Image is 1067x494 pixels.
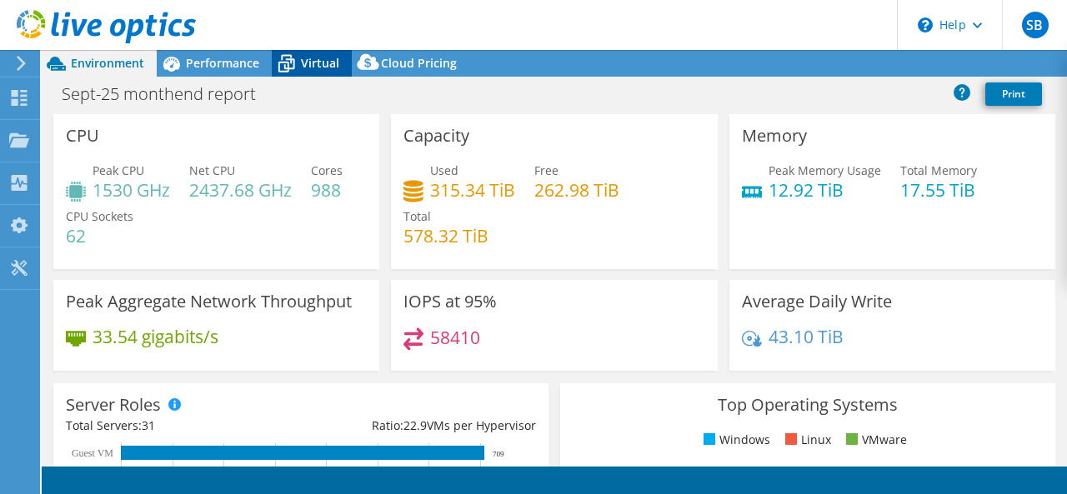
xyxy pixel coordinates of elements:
h3: Memory [742,127,807,145]
h3: IOPS at 95% [403,292,497,311]
span: 22.9 [403,417,427,433]
span: Performance [186,55,259,71]
h3: Peak Aggregate Network Throughput [66,292,352,311]
h4: 62 [66,227,133,245]
li: Windows [699,431,770,449]
span: Environment [71,55,144,71]
span: Net CPU [189,162,235,178]
a: Print [985,82,1042,106]
h4: 2437.68 GHz [189,181,292,199]
span: Total [403,208,431,224]
span: Cores [311,162,343,178]
span: Used [430,162,458,178]
h4: 315.34 TiB [430,181,515,199]
h4: 58410 [430,328,480,347]
span: Total Memory [900,162,977,178]
svg: \n [918,17,933,32]
span: CPU Sockets [66,208,133,224]
span: SB [1022,12,1049,38]
text: Guest VM [72,447,113,459]
text: 709 [493,450,504,458]
span: Virtual [301,55,339,71]
span: Peak Memory Usage [769,162,881,178]
h3: Average Daily Write [742,292,892,311]
h4: 33.54 gigabits/s [93,327,218,346]
li: VMware [842,431,907,449]
li: Linux [781,431,831,449]
h4: 12.92 TiB [769,181,881,199]
h3: CPU [66,127,99,145]
h4: 1530 GHz [93,181,170,199]
span: 31 [142,417,155,433]
span: Cloud Pricing [381,55,457,71]
span: Peak CPU [93,162,144,178]
h4: 17.55 TiB [900,181,977,199]
h4: 578.32 TiB [403,227,488,245]
h3: Server Roles [66,396,161,414]
h1: Sept-25 monthend report [54,85,282,103]
span: Free [534,162,559,178]
h4: 988 [311,181,343,199]
div: Ratio: VMs per Hypervisor [301,417,536,435]
h4: 43.10 TiB [769,327,844,346]
div: Total Servers: [66,417,301,435]
h3: Capacity [403,127,469,145]
h3: Top Operating Systems [573,396,1043,414]
h4: 262.98 TiB [534,181,619,199]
